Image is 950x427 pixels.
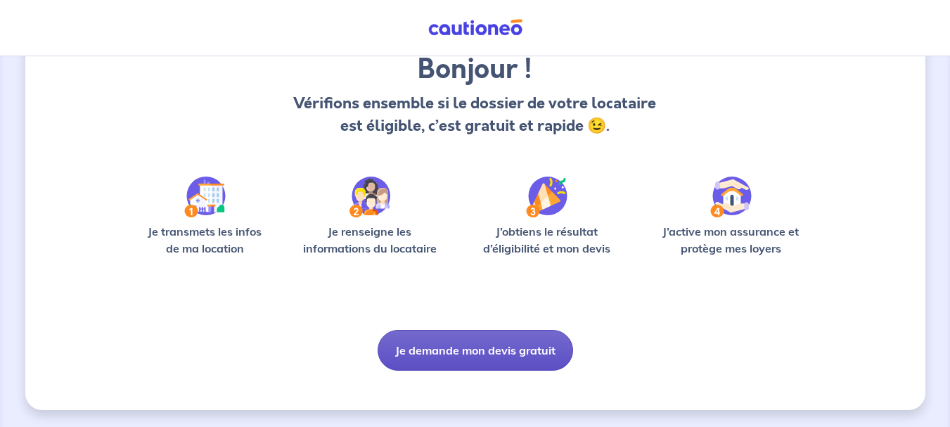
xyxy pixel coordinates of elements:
[349,177,390,217] img: /static/c0a346edaed446bb123850d2d04ad552/Step-2.svg
[526,177,567,217] img: /static/f3e743aab9439237c3e2196e4328bba9/Step-3.svg
[468,223,627,257] p: J’obtiens le résultat d’éligibilité et mon devis
[184,177,226,217] img: /static/90a569abe86eec82015bcaae536bd8e6/Step-1.svg
[649,223,813,257] p: J’active mon assurance et protège mes loyers
[710,177,752,217] img: /static/bfff1cf634d835d9112899e6a3df1a5d/Step-4.svg
[138,223,272,257] p: Je transmets les infos de ma location
[378,330,573,371] button: Je demande mon devis gratuit
[295,223,446,257] p: Je renseigne les informations du locataire
[423,19,528,37] img: Cautioneo
[290,53,660,87] h3: Bonjour !
[290,92,660,137] p: Vérifions ensemble si le dossier de votre locataire est éligible, c’est gratuit et rapide 😉.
